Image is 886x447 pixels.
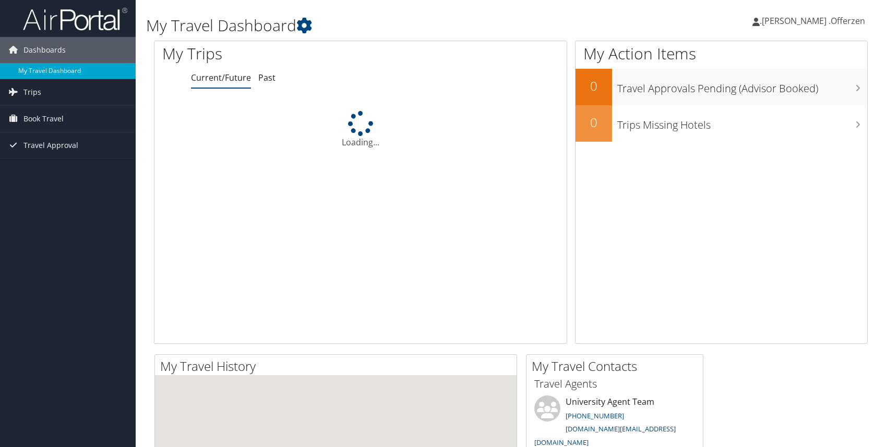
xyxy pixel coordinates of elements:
div: Loading... [154,111,567,148]
a: 0Trips Missing Hotels [576,105,867,142]
a: 0Travel Approvals Pending (Advisor Booked) [576,69,867,105]
span: .[PERSON_NAME] .Offerzen [760,15,865,27]
h2: 0 [576,77,612,95]
h3: Travel Agents [534,377,695,391]
a: [DOMAIN_NAME][EMAIL_ADDRESS][DOMAIN_NAME] [534,424,676,447]
h1: My Travel Dashboard [146,15,632,36]
span: Trips [23,79,41,105]
h3: Trips Missing Hotels [617,113,867,132]
h2: 0 [576,114,612,131]
img: airportal-logo.png [23,7,127,31]
span: Travel Approval [23,132,78,158]
a: Current/Future [191,72,251,83]
span: Book Travel [23,106,64,132]
a: .[PERSON_NAME] .Offerzen [752,5,876,36]
a: [PHONE_NUMBER] [566,411,624,420]
h2: My Travel History [160,357,517,375]
h3: Travel Approvals Pending (Advisor Booked) [617,76,867,96]
h1: My Action Items [576,43,867,65]
h1: My Trips [162,43,387,65]
h2: My Travel Contacts [532,357,703,375]
a: Past [258,72,276,83]
span: Dashboards [23,37,66,63]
